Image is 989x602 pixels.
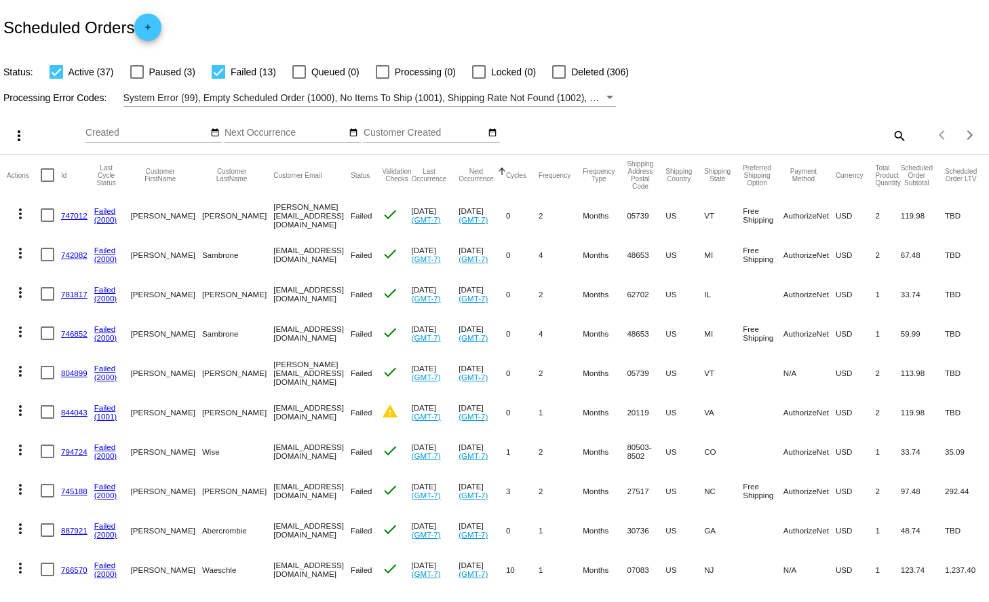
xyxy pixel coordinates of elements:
a: 844043 [61,408,88,417]
span: Failed [351,565,372,574]
a: (GMT-7) [412,530,441,539]
mat-cell: US [665,314,704,353]
mat-icon: check [382,482,398,498]
mat-icon: more_vert [12,521,28,537]
a: (GMT-7) [459,569,488,578]
button: Change sorting for CurrencyIso [836,171,864,179]
button: Change sorting for PreferredShippingOption [743,164,771,187]
mat-cell: 05739 [627,353,665,392]
a: 887921 [61,526,88,535]
mat-cell: USD [836,195,876,235]
mat-cell: 62702 [627,274,665,314]
mat-cell: 1,237.40 [945,550,989,589]
mat-select: Filter by Processing Error Codes [123,90,617,107]
mat-icon: date_range [488,128,497,138]
mat-icon: more_vert [12,324,28,340]
mat-icon: check [382,561,398,577]
mat-icon: more_vert [12,245,28,261]
a: (2000) [94,215,117,224]
mat-cell: [DATE] [412,274,459,314]
mat-cell: USD [836,510,876,550]
mat-cell: US [665,550,704,589]
mat-icon: more_vert [12,560,28,576]
mat-cell: AuthorizeNet [783,471,836,510]
mat-cell: 2 [539,432,583,471]
span: Failed [351,250,372,259]
mat-icon: date_range [349,128,358,138]
mat-cell: [DATE] [412,432,459,471]
button: Change sorting for Status [351,171,370,179]
a: Failed [94,561,116,569]
a: (GMT-7) [412,215,441,224]
mat-icon: check [382,285,398,301]
mat-cell: 3 [506,471,539,510]
span: Locked (0) [491,64,536,80]
mat-cell: Free Shipping [743,195,783,235]
mat-icon: check [382,324,398,341]
mat-cell: 2 [875,471,900,510]
mat-cell: Months [583,195,627,235]
a: Failed [94,521,116,530]
mat-cell: TBD [945,235,989,274]
mat-cell: IL [704,274,743,314]
mat-cell: Free Shipping [743,235,783,274]
mat-icon: more_vert [11,128,27,144]
mat-cell: [DATE] [412,235,459,274]
mat-cell: [DATE] [412,314,459,353]
mat-cell: 292.44 [945,471,989,510]
mat-cell: 4 [539,235,583,274]
mat-cell: AuthorizeNet [783,235,836,274]
span: Queued (0) [311,64,360,80]
mat-cell: 10 [506,550,539,589]
mat-cell: USD [836,550,876,589]
button: Previous page [929,121,956,149]
mat-cell: 97.48 [901,471,945,510]
mat-cell: [PERSON_NAME] [131,432,202,471]
a: (2000) [94,294,117,303]
mat-cell: [DATE] [459,235,506,274]
mat-cell: 48653 [627,314,665,353]
button: Change sorting for LastOccurrenceUtc [412,168,447,183]
mat-cell: NC [704,471,743,510]
mat-cell: Months [583,353,627,392]
span: Paused (3) [149,64,195,80]
mat-cell: Months [583,314,627,353]
mat-cell: 1 [875,510,900,550]
span: Failed [351,487,372,495]
mat-cell: [EMAIL_ADDRESS][DOMAIN_NAME] [273,432,351,471]
mat-cell: 48.74 [901,510,945,550]
mat-cell: 2 [875,235,900,274]
a: (GMT-7) [459,373,488,381]
a: (2000) [94,491,117,500]
mat-cell: [PERSON_NAME] [202,195,273,235]
mat-cell: 2 [539,353,583,392]
mat-cell: Months [583,550,627,589]
button: Change sorting for NextOccurrenceUtc [459,168,494,183]
a: 742082 [61,250,88,259]
a: (GMT-7) [412,294,441,303]
mat-cell: [DATE] [459,195,506,235]
mat-cell: [PERSON_NAME] [131,274,202,314]
button: Change sorting for Subtotal [901,164,933,187]
mat-cell: N/A [783,353,836,392]
mat-cell: AuthorizeNet [783,274,836,314]
button: Change sorting for LifetimeValue [945,168,977,183]
span: Processing Error Codes: [3,92,107,103]
a: (GMT-7) [459,491,488,500]
mat-cell: AuthorizeNet [783,314,836,353]
mat-cell: Months [583,392,627,432]
mat-cell: [PERSON_NAME] [131,550,202,589]
a: 766570 [61,565,88,574]
mat-cell: AuthorizeNet [783,195,836,235]
mat-icon: check [382,364,398,380]
mat-cell: Wise [202,432,273,471]
mat-cell: [EMAIL_ADDRESS][DOMAIN_NAME] [273,235,351,274]
mat-cell: Abercrombie [202,510,273,550]
mat-cell: GA [704,510,743,550]
a: 747012 [61,211,88,220]
mat-cell: MI [704,314,743,353]
button: Change sorting for ShippingCountry [665,168,692,183]
mat-cell: [DATE] [459,274,506,314]
mat-cell: 0 [506,274,539,314]
mat-cell: Waeschle [202,550,273,589]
